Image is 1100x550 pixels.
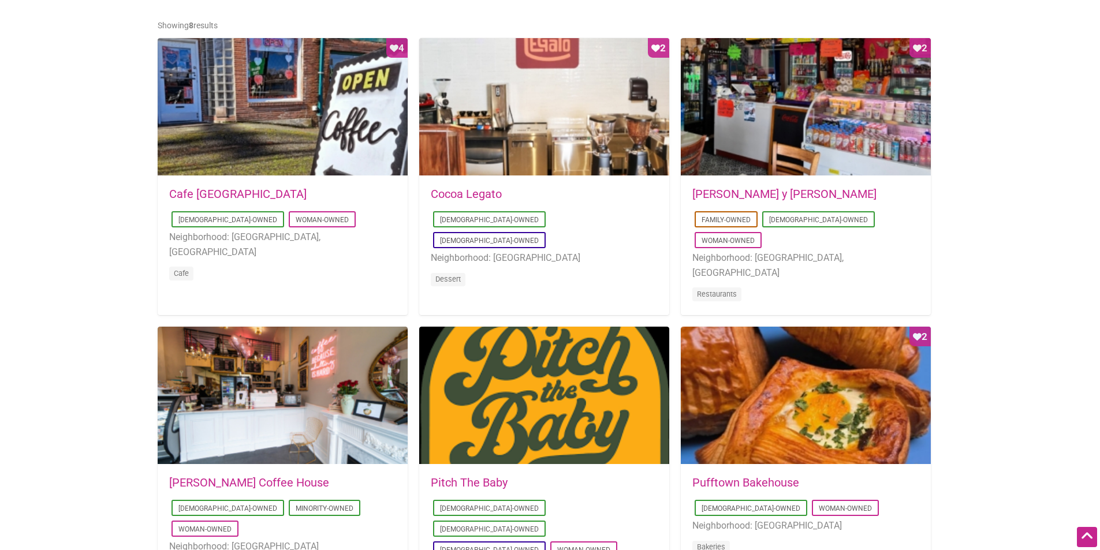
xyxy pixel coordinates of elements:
[296,504,353,512] a: Minority-Owned
[174,269,189,278] a: Cafe
[440,237,539,245] a: [DEMOGRAPHIC_DATA]-Owned
[769,216,868,224] a: [DEMOGRAPHIC_DATA]-Owned
[178,216,277,224] a: [DEMOGRAPHIC_DATA]-Owned
[692,187,877,201] a: [PERSON_NAME] y [PERSON_NAME]
[169,476,329,489] a: [PERSON_NAME] Coffee House
[692,518,919,533] li: Neighborhood: [GEOGRAPHIC_DATA]
[692,476,799,489] a: Pufftown Bakehouse
[158,21,218,30] span: Showing results
[440,216,539,224] a: [DEMOGRAPHIC_DATA]-Owned
[702,504,800,512] a: [DEMOGRAPHIC_DATA]-Owned
[702,216,751,224] a: Family-Owned
[819,504,872,512] a: Woman-Owned
[178,525,232,533] a: Woman-Owned
[702,237,755,245] a: Woman-Owned
[1077,527,1097,547] div: Scroll Back to Top
[440,504,539,512] a: [DEMOGRAPHIC_DATA]-Owned
[440,525,539,533] a: [DEMOGRAPHIC_DATA]-Owned
[431,476,508,489] a: Pitch The Baby
[178,504,277,512] a: [DEMOGRAPHIC_DATA]-Owned
[431,187,502,201] a: Cocoa Legato
[692,250,919,280] li: Neighborhood: [GEOGRAPHIC_DATA], [GEOGRAPHIC_DATA]
[296,216,349,224] a: Woman-Owned
[169,187,307,201] a: Cafe [GEOGRAPHIC_DATA]
[697,290,737,298] a: Restaurants
[435,275,461,283] a: Dessert
[189,21,193,30] b: 8
[431,250,658,265] li: Neighborhood: [GEOGRAPHIC_DATA]
[169,230,396,259] li: Neighborhood: [GEOGRAPHIC_DATA], [GEOGRAPHIC_DATA]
